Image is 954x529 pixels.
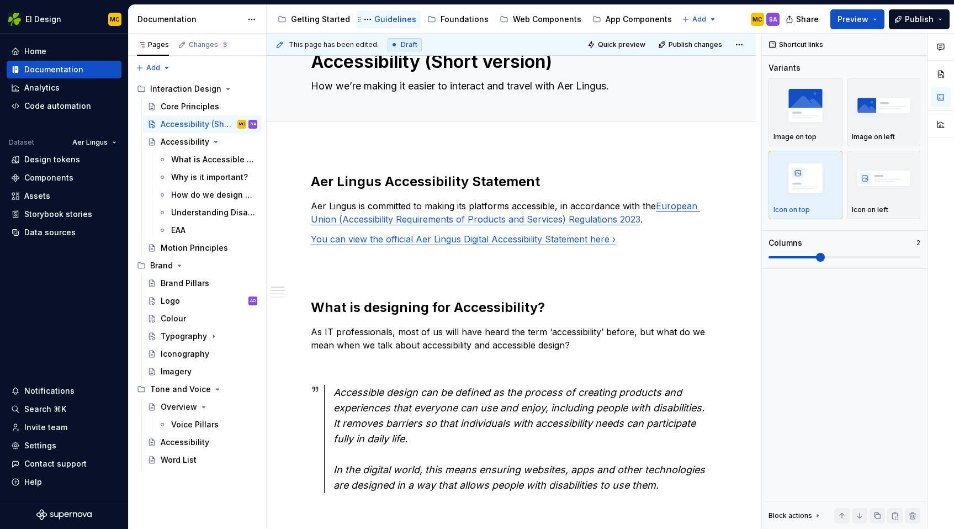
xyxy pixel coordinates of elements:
a: Components [7,169,121,187]
p: 2 [916,239,920,247]
div: Design tokens [24,154,80,165]
button: placeholderIcon on top [768,151,842,219]
div: Getting Started [291,14,350,25]
button: Add [132,60,174,76]
button: Add [679,12,720,27]
h2: What is designing for Accessibility? [311,299,712,316]
p: As IT professionals, most of us will have heard the term ‘accessibility’ before, but what do we m... [311,325,712,352]
p: Image on left [852,133,895,141]
div: Data sources [24,227,76,238]
a: Web Components [495,10,586,28]
div: What is Accessible Design? [171,154,255,165]
div: Pages [137,40,169,49]
div: SA [250,119,256,130]
div: Block actions [768,511,812,520]
a: Colour [143,310,262,327]
span: This page has been edited. [289,40,379,49]
a: App Components [588,10,676,28]
div: Motion Principles [161,242,228,253]
div: Interaction Design [132,80,262,98]
a: Iconography [143,345,262,363]
a: How do we design for Inclusivity? [153,186,262,204]
button: Aer Lingus [67,135,121,150]
a: Documentation [7,61,121,78]
a: Getting Started [273,10,354,28]
div: Code automation [24,100,91,112]
button: Publish [889,9,950,29]
div: Iconography [161,348,209,359]
a: Overview [143,398,262,416]
span: Quick preview [598,40,645,49]
a: Design tokens [7,151,121,168]
a: Assets [7,187,121,205]
button: Share [780,9,826,29]
a: Data sources [7,224,121,241]
div: Page tree [273,8,676,30]
div: MC [110,15,120,24]
a: Home [7,43,121,60]
div: Invite team [24,422,67,433]
a: You can view the official Aer Lingus Digital Accessibility Statement here › [311,234,616,245]
div: Word List [161,454,197,465]
button: Publish changes [655,37,727,52]
div: AO [250,295,256,306]
div: Foundations [441,14,489,25]
div: Understanding Disability [171,207,255,218]
a: Accessibility [143,433,262,451]
span: 3 [220,40,229,49]
div: Dataset [9,138,34,147]
div: Components [24,172,73,183]
button: EI DesignMC [2,7,126,31]
p: Icon on top [773,205,810,214]
div: How do we design for Inclusivity? [171,189,255,200]
a: Motion Principles [143,239,262,257]
span: Add [146,64,160,72]
button: Help [7,473,121,491]
div: Settings [24,440,56,451]
div: Core Principles [161,101,219,112]
div: Imagery [161,366,192,377]
div: EAA [171,225,185,236]
div: Brand Pillars [161,278,209,289]
span: Aer Lingus [72,138,108,147]
a: Analytics [7,79,121,97]
div: Changes [189,40,229,49]
div: Notifications [24,385,75,396]
span: Draft [401,40,417,49]
a: Imagery [143,363,262,380]
a: Voice Pillars [153,416,262,433]
a: Understanding Disability [153,204,262,221]
div: Page tree [132,80,262,469]
div: Brand [132,257,262,274]
span: Preview [838,14,868,25]
div: Voice Pillars [171,419,219,430]
button: Search ⌘K [7,400,121,418]
h2: Aer Lingus Accessibility Statement [311,173,712,191]
button: Contact support [7,455,121,473]
button: placeholderImage on top [768,78,842,146]
div: Columns [768,237,802,248]
div: Help [24,477,42,488]
em: Accessible design can be defined as the process of creating products and experiences that everyon... [333,387,707,445]
div: Accessibility [161,437,209,448]
div: Tone and Voice [150,384,211,395]
div: Analytics [24,82,60,93]
div: App Components [606,14,672,25]
a: Word List [143,451,262,469]
a: Typography [143,327,262,345]
a: Accessibility (Short version)MCSA [143,115,262,133]
button: placeholderIcon on left [847,151,921,219]
div: Home [24,46,46,57]
div: Accessibility [161,136,209,147]
div: Block actions [768,508,822,523]
span: Publish changes [669,40,722,49]
a: Settings [7,437,121,454]
p: Icon on left [852,205,888,214]
span: Publish [905,14,934,25]
button: Preview [830,9,884,29]
div: Variants [768,62,801,73]
a: Core Principles [143,98,262,115]
img: placeholder [773,85,838,125]
a: Supernova Logo [36,509,92,520]
img: placeholder [852,85,916,125]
